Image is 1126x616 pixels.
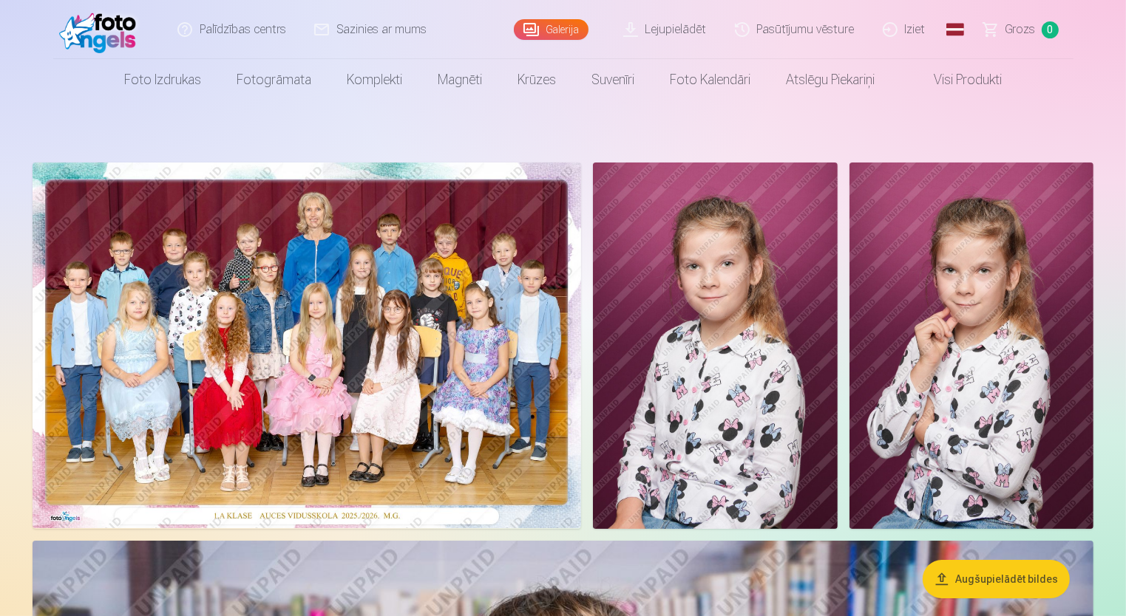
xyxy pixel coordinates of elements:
button: Augšupielādēt bildes [923,560,1070,598]
a: Komplekti [329,59,420,100]
img: /fa1 [59,6,144,53]
span: Grozs [1005,21,1036,38]
a: Suvenīri [574,59,652,100]
a: Foto kalendāri [652,59,768,100]
a: Visi produkti [892,59,1020,100]
a: Foto izdrukas [106,59,219,100]
a: Krūzes [500,59,574,100]
a: Atslēgu piekariņi [768,59,892,100]
a: Magnēti [420,59,500,100]
a: Fotogrāmata [219,59,329,100]
a: Galerija [514,19,589,40]
span: 0 [1042,21,1059,38]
